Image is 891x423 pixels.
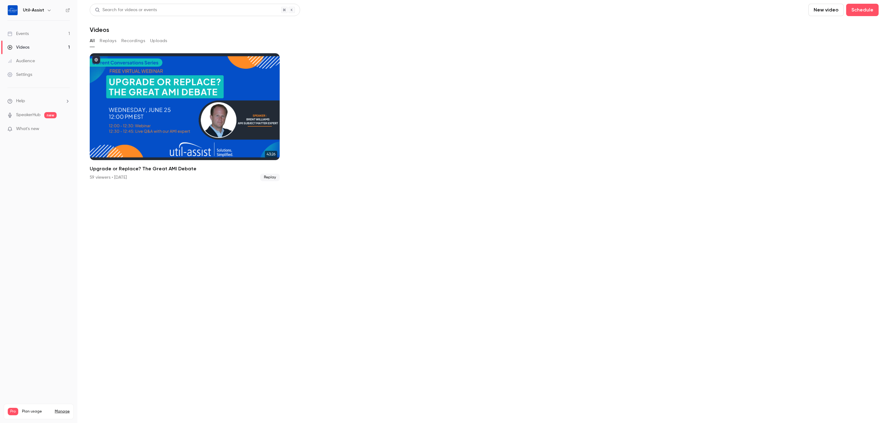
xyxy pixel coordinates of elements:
[90,165,280,172] h2: Upgrade or Replace? The Great AMI Debate
[55,409,70,414] a: Manage
[92,56,100,64] button: published
[95,7,157,13] div: Search for videos or events
[90,26,109,33] h1: Videos
[16,126,39,132] span: What's new
[22,409,51,414] span: Plan usage
[16,112,41,118] a: SpeakerHub
[7,58,35,64] div: Audience
[150,36,167,46] button: Uploads
[90,174,127,181] div: 59 viewers • [DATE]
[90,36,95,46] button: All
[8,408,18,415] span: Pro
[7,98,70,104] li: help-dropdown-opener
[44,112,57,118] span: new
[808,4,844,16] button: New video
[260,174,280,181] span: Replay
[7,72,32,78] div: Settings
[846,4,879,16] button: Schedule
[7,31,29,37] div: Events
[8,5,18,15] img: Util-Assist
[121,36,145,46] button: Recordings
[90,53,280,181] li: Upgrade or Replace? The Great AMI Debate
[23,7,44,13] h6: Util-Assist
[90,4,879,419] section: Videos
[16,98,25,104] span: Help
[7,44,29,50] div: Videos
[100,36,116,46] button: Replays
[90,53,879,181] ul: Videos
[90,53,280,181] a: 43:26Upgrade or Replace? The Great AMI Debate59 viewers • [DATE]Replay
[265,151,277,158] span: 43:26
